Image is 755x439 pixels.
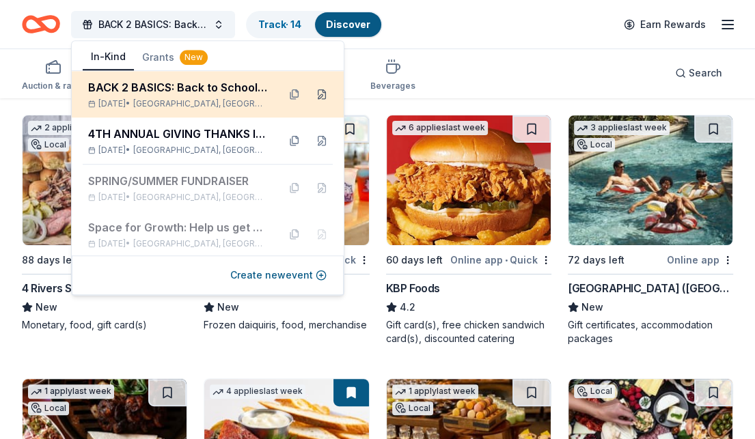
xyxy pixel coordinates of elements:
[88,219,267,236] div: Space for Growth: Help us get Equipped!
[98,16,208,33] span: BACK 2 BASICS: Back to School Event
[28,401,69,415] div: Local
[386,318,551,345] div: Gift card(s), free chicken sandwich card(s), discounted catering
[88,173,267,189] div: SPRING/SUMMER FUNDRAISER
[568,280,733,296] div: [GEOGRAPHIC_DATA] ([GEOGRAPHIC_DATA])
[36,299,57,315] span: New
[616,12,714,37] a: Earn Rewards
[71,11,235,38] button: BACK 2 BASICS: Back to School Event
[246,11,383,38] button: Track· 14Discover
[258,18,301,30] a: Track· 14
[134,45,216,70] button: Grants
[88,145,267,156] div: [DATE] •
[505,255,508,266] span: •
[230,267,327,283] button: Create newevent
[22,8,60,40] a: Home
[574,138,615,152] div: Local
[667,251,733,268] div: Online app
[689,65,722,81] span: Search
[204,318,369,332] div: Frozen daiquiris, food, merchandise
[22,318,187,332] div: Monetary, food, gift card(s)
[88,238,267,249] div: [DATE] •
[83,44,134,70] button: In-Kind
[217,299,239,315] span: New
[568,318,733,345] div: Gift certificates, accommodation packages
[326,18,370,30] a: Discover
[386,115,551,345] a: Image for KBP Foods6 applieslast week60 days leftOnline app•QuickKBP Foods4.2Gift card(s), free c...
[568,252,624,268] div: 72 days left
[400,299,415,315] span: 4.2
[387,115,551,245] img: Image for KBP Foods
[88,192,267,203] div: [DATE] •
[28,121,124,135] div: 2 applies last week
[664,59,733,87] button: Search
[568,115,733,345] a: Image for Four Seasons Resort (Orlando)3 applieslast weekLocal72 days leftOnline app[GEOGRAPHIC_D...
[22,81,84,91] div: Auction & raffle
[22,280,132,296] div: 4 Rivers Smokehouse
[88,79,267,96] div: BACK 2 BASICS: Back to School Event
[581,299,603,315] span: New
[210,384,305,399] div: 4 applies last week
[133,238,267,249] span: [GEOGRAPHIC_DATA], [GEOGRAPHIC_DATA]
[392,401,433,415] div: Local
[22,252,79,268] div: 88 days left
[386,252,443,268] div: 60 days left
[133,145,267,156] span: [GEOGRAPHIC_DATA], [GEOGRAPHIC_DATA]
[574,384,615,398] div: Local
[133,192,267,203] span: [GEOGRAPHIC_DATA], [GEOGRAPHIC_DATA]
[574,121,670,135] div: 3 applies last week
[28,138,69,152] div: Local
[133,98,267,109] span: [GEOGRAPHIC_DATA], [GEOGRAPHIC_DATA]
[88,98,267,109] div: [DATE] •
[370,53,415,98] button: Beverages
[22,115,187,332] a: Image for 4 Rivers Smokehouse2 applieslast weekLocal88 days leftOnline app•Quick4 Rivers Smokehou...
[568,115,732,245] img: Image for Four Seasons Resort (Orlando)
[392,121,488,135] div: 6 applies last week
[88,126,267,142] div: 4TH ANNUAL GIVING THANKS IN THE COMMUNITY OUTREACH
[28,384,114,399] div: 1 apply last week
[450,251,551,268] div: Online app Quick
[386,280,440,296] div: KBP Foods
[370,81,415,91] div: Beverages
[392,384,478,399] div: 1 apply last week
[23,115,187,245] img: Image for 4 Rivers Smokehouse
[180,50,208,65] div: New
[22,53,84,98] button: Auction & raffle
